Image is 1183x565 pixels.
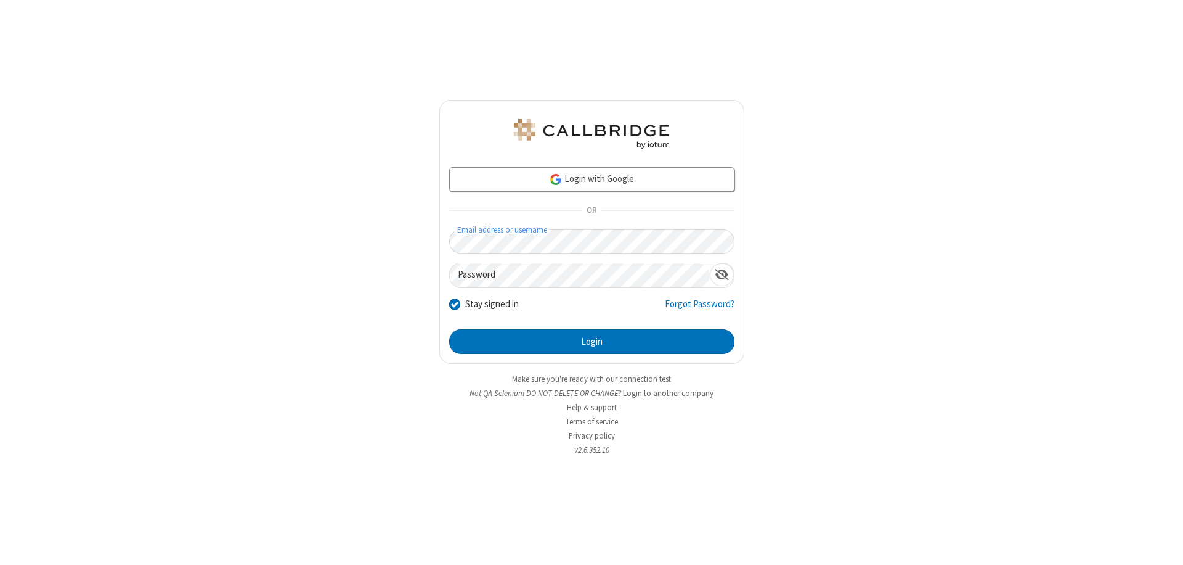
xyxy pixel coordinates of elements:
div: Show password [710,263,734,286]
button: Login to another company [623,387,713,399]
input: Password [450,263,710,287]
a: Privacy policy [569,431,615,441]
label: Stay signed in [465,297,519,311]
img: QA Selenium DO NOT DELETE OR CHANGE [511,119,672,149]
button: Login [449,329,734,354]
input: Email address or username [449,229,734,254]
a: Forgot Password? [665,297,734,321]
a: Login with Google [449,167,734,192]
a: Make sure you're ready with our connection test [512,374,671,384]
a: Terms of service [566,416,618,427]
a: Help & support [567,402,617,413]
span: OR [582,202,601,220]
img: google-icon.png [549,173,563,186]
li: Not QA Selenium DO NOT DELETE OR CHANGE? [439,387,744,399]
li: v2.6.352.10 [439,444,744,456]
